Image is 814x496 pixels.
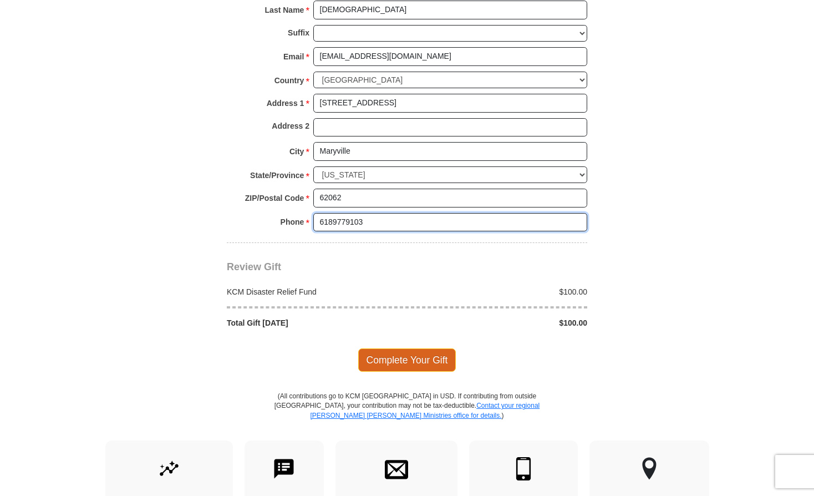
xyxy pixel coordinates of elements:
[272,118,309,134] strong: Address 2
[283,49,304,64] strong: Email
[310,402,540,419] a: Contact your regional [PERSON_NAME] [PERSON_NAME] Ministries office for details.
[512,457,535,480] img: mobile.svg
[221,286,408,297] div: KCM Disaster Relief Fund
[289,144,304,159] strong: City
[274,392,540,440] p: (All contributions go to KCM [GEOGRAPHIC_DATA] in USD. If contributing from outside [GEOGRAPHIC_D...
[385,457,408,480] img: envelope.svg
[221,317,408,328] div: Total Gift [DATE]
[274,73,304,88] strong: Country
[250,168,304,183] strong: State/Province
[265,2,304,18] strong: Last Name
[407,286,593,297] div: $100.00
[157,457,181,480] img: give-by-stock.svg
[245,190,304,206] strong: ZIP/Postal Code
[281,214,304,230] strong: Phone
[272,457,296,480] img: text-to-give.svg
[267,95,304,111] strong: Address 1
[407,317,593,328] div: $100.00
[642,457,657,480] img: other-region
[288,25,309,41] strong: Suffix
[227,261,281,272] span: Review Gift
[358,348,456,372] span: Complete Your Gift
